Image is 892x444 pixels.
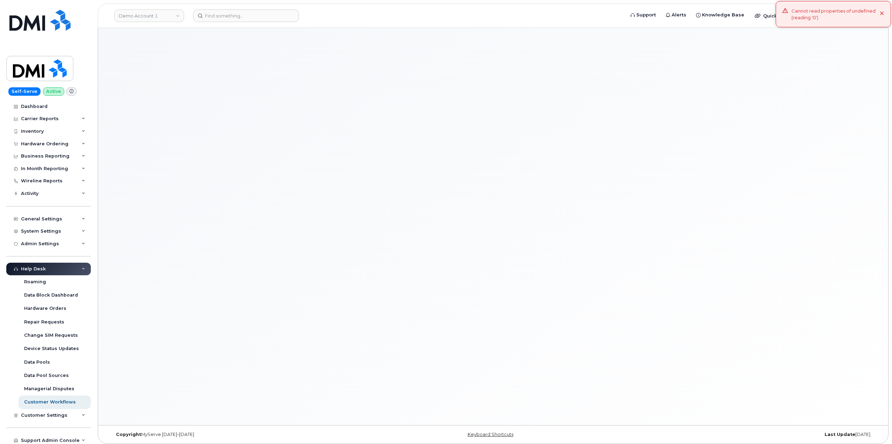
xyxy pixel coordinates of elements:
[621,432,876,437] div: [DATE]
[825,432,855,437] strong: Last Update
[111,432,366,437] div: MyServe [DATE]–[DATE]
[791,8,880,21] div: Cannot read properties of undefined (reading '0')
[116,432,141,437] strong: Copyright
[468,432,513,437] a: Keyboard Shortcuts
